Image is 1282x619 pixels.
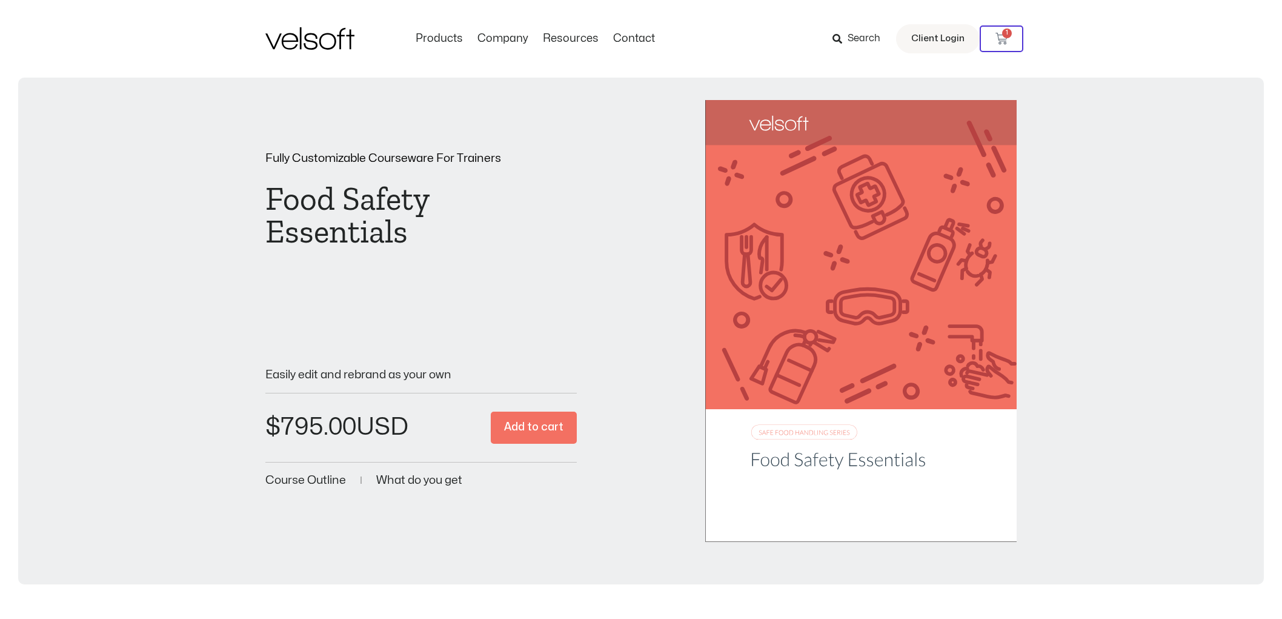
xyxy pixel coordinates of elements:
a: CompanyMenu Toggle [470,32,536,45]
img: Second Product Image [705,100,1017,542]
span: 1 [1002,28,1012,38]
span: $ [265,415,281,439]
span: Search [848,31,880,47]
a: Search [832,28,889,49]
img: Velsoft Training Materials [265,27,354,50]
a: Client Login [896,24,980,53]
a: Course Outline [265,475,346,486]
a: What do you get [376,475,462,486]
button: Add to cart [491,412,577,444]
p: Fully Customizable Courseware For Trainers [265,153,577,164]
a: 1 [980,25,1023,52]
h1: Food Safety Essentials [265,182,577,248]
nav: Menu [408,32,662,45]
bdi: 795.00 [265,415,356,439]
a: ProductsMenu Toggle [408,32,470,45]
p: Easily edit and rebrand as your own [265,369,577,381]
a: ContactMenu Toggle [606,32,662,45]
span: Client Login [911,31,965,47]
a: ResourcesMenu Toggle [536,32,606,45]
